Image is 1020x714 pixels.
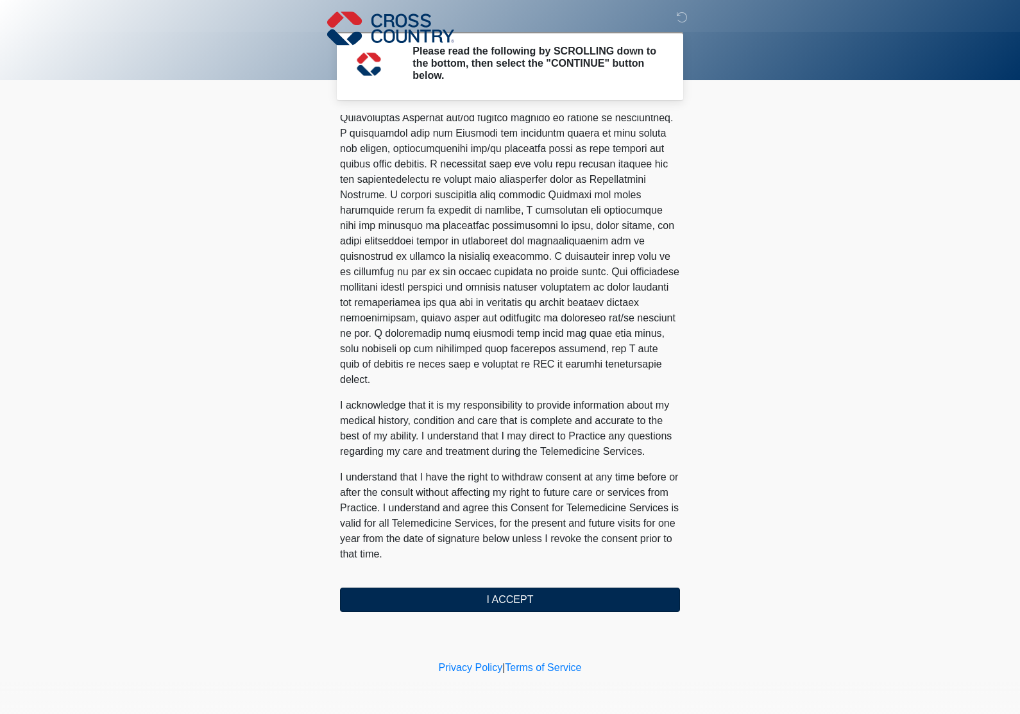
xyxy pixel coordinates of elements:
a: | [502,662,505,673]
a: Terms of Service [505,662,581,673]
img: Cross Country Logo [327,10,454,47]
a: Privacy Policy [439,662,503,673]
img: Agent Avatar [350,45,388,83]
p: I acknowledge that it is my responsibility to provide information about my medical history, condi... [340,398,680,459]
p: L ipsumdolor sita conse adi elits doe temporincidi utlaboreet dolo magnaaliq enimad mini veniamqu... [340,18,680,387]
p: I understand that I have the right to withdraw consent at any time before or after the consult wi... [340,470,680,562]
h2: Please read the following by SCROLLING down to the bottom, then select the "CONTINUE" button below. [412,45,661,82]
button: I ACCEPT [340,588,680,612]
